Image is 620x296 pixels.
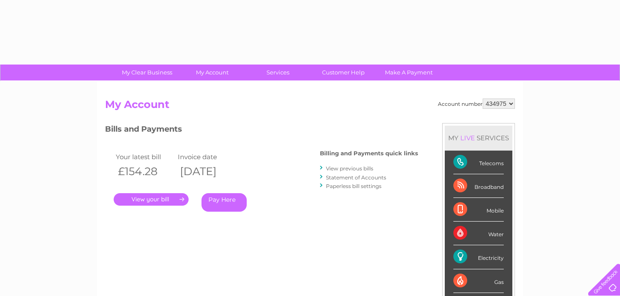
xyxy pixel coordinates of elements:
div: Electricity [453,245,504,269]
a: Paperless bill settings [326,183,381,189]
h4: Billing and Payments quick links [320,150,418,157]
h2: My Account [105,99,515,115]
a: Services [242,65,313,80]
td: Your latest bill [114,151,176,163]
th: [DATE] [176,163,238,180]
div: Mobile [453,198,504,222]
div: MY SERVICES [445,126,512,150]
div: Account number [438,99,515,109]
a: Pay Here [201,193,247,212]
div: Water [453,222,504,245]
th: £154.28 [114,163,176,180]
div: Telecoms [453,151,504,174]
td: Invoice date [176,151,238,163]
a: My Account [177,65,248,80]
a: View previous bills [326,165,373,172]
div: Gas [453,269,504,293]
a: My Clear Business [112,65,183,80]
a: . [114,193,189,206]
a: Customer Help [308,65,379,80]
a: Make A Payment [373,65,444,80]
div: LIVE [459,134,477,142]
a: Statement of Accounts [326,174,386,181]
h3: Bills and Payments [105,123,418,138]
div: Broadband [453,174,504,198]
